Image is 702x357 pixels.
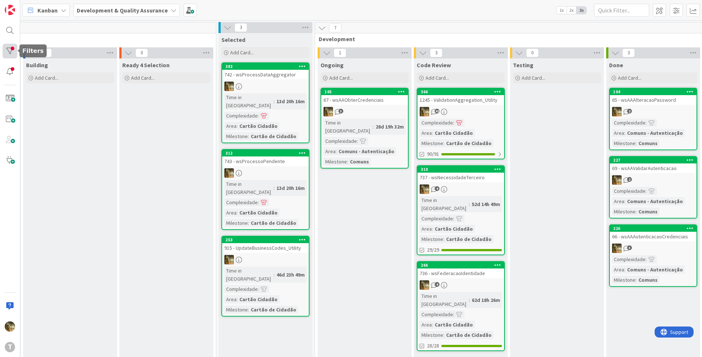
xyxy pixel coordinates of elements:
a: 266736 - wsFederacaoIdentidadeJCTime in [GEOGRAPHIC_DATA]:62d 18h 26mComplexidade:Area:Cartão Cid... [417,261,505,351]
h5: Filters [22,47,44,54]
div: 366 [417,89,504,95]
div: 312 [222,150,309,156]
span: 1 [334,48,346,57]
div: 62d 18h 26m [470,296,502,304]
div: 382 [225,64,309,69]
div: 13d 20h 16m [275,97,307,105]
span: 2 [627,109,632,113]
span: : [248,306,249,314]
span: Ready 4 Selection [122,61,170,69]
span: 0 [526,48,539,57]
div: JC [321,107,408,116]
div: Milestone [224,219,248,227]
span: 1x [557,7,567,14]
span: : [236,122,238,130]
div: Milestone [612,208,636,216]
span: 2x [567,7,576,14]
span: : [469,296,470,304]
span: Building [26,61,48,69]
span: : [274,271,275,279]
span: 90/91 [427,150,439,158]
div: JC [222,255,309,264]
div: Time in [GEOGRAPHIC_DATA] [224,180,274,196]
span: : [274,97,275,105]
div: Area [224,295,236,303]
div: 227 [613,158,696,163]
div: 3661245 - ValidationAggregation_Utility [417,89,504,105]
div: 105 [325,89,408,94]
div: JC [610,107,696,116]
a: 253915 - UpdateBusinessCodes_UtilityJCTime in [GEOGRAPHIC_DATA]:46d 23h 49mComplexidade:Area:Cart... [221,236,310,317]
div: 382 [222,63,309,70]
div: JC [610,175,696,185]
span: : [645,255,647,263]
div: 46d 23h 49m [275,271,307,279]
span: Ongoing [321,61,344,69]
span: 0 [135,48,148,57]
div: Area [224,122,236,130]
a: 3661245 - ValidationAggregation_UtilityJCComplexidade:Area:Cartão CidadãoMilestone:Cartão de Cida... [417,88,505,159]
span: : [336,147,337,155]
span: : [443,331,444,339]
img: JC [323,107,333,116]
span: : [347,158,348,166]
a: 10465 - wsAAAlteracaoPasswordJCComplexidade:Area:Comuns - AutenticaçãoMilestone:Comuns [609,88,697,150]
div: Time in [GEOGRAPHIC_DATA] [420,292,469,308]
span: : [258,198,259,206]
div: Complexidade [612,187,645,195]
div: 312743 - wsProcessoPendente [222,150,309,166]
div: 382742 - wsProcessDataAggregator [222,63,309,79]
div: 226 [610,225,696,232]
div: Area [420,129,432,137]
span: Add Card... [426,75,449,81]
img: JC [612,175,622,185]
span: Add Card... [522,75,545,81]
div: Comuns - Autenticação [625,197,685,205]
span: Development [319,35,694,43]
div: Complexidade [420,310,453,318]
span: : [248,132,249,140]
div: 915 - UpdateBusinessCodes_Utility [222,243,309,253]
span: 28/28 [427,342,439,350]
span: 3 [622,48,635,57]
div: Complexidade [420,214,453,223]
span: Selected [221,36,245,43]
div: Area [612,266,624,274]
div: Cartão de Cidadão [249,132,298,140]
div: Area [420,321,432,329]
div: 737 - wsNecessidadeTerceiro [417,173,504,182]
div: JC [610,244,696,253]
input: Quick Filter... [594,4,649,17]
span: : [432,321,433,329]
span: : [624,129,625,137]
span: : [258,112,259,120]
div: 10465 - wsAAAlteracaoPassword [610,89,696,105]
span: : [236,209,238,217]
img: JC [612,107,622,116]
div: Cartão Cidadão [433,129,475,137]
span: : [645,119,647,127]
div: Milestone [224,132,248,140]
span: Code Review [417,61,451,69]
div: Milestone [420,235,443,243]
div: Cartão Cidadão [238,209,279,217]
span: 3 [430,48,442,57]
div: Complexidade [323,137,357,145]
div: 52d 14h 49m [470,200,502,208]
div: 13d 20h 16m [275,184,307,192]
a: 22769 - wsAAValidarAutenticacaoJCComplexidade:Area:Comuns - AutenticaçãoMilestone:Comuns [609,156,697,219]
div: Area [323,147,336,155]
span: : [357,137,358,145]
div: 310737 - wsNecessidadeTerceiro [417,166,504,182]
span: : [236,295,238,303]
span: 3 [627,245,632,250]
div: Comuns [348,158,371,166]
span: : [624,197,625,205]
a: 22666 - wsAAAutenticacaoCredenciaisJCComplexidade:Area:Comuns - AutenticaçãoMilestone:Comuns [609,224,697,287]
span: Add Card... [618,75,641,81]
span: Testing [513,61,533,69]
div: 226 [613,226,696,231]
span: : [636,139,637,147]
span: 3 [339,109,343,113]
span: : [373,123,374,131]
